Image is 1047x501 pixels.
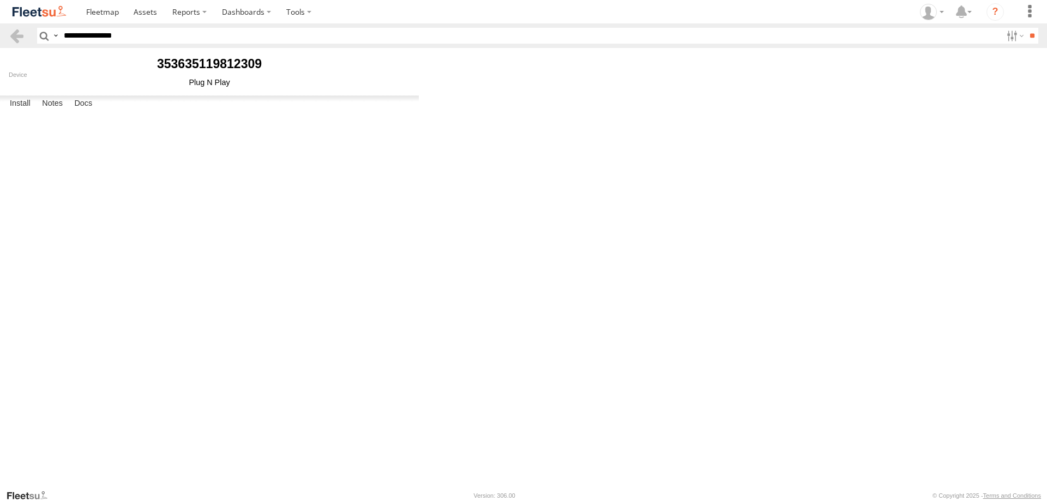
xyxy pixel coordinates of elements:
[6,490,56,501] a: Visit our Website
[932,492,1041,499] div: © Copyright 2025 -
[9,28,25,44] a: Back to previous Page
[69,96,98,111] label: Docs
[9,78,410,87] div: Plug N Play
[9,71,410,78] div: Device
[51,28,60,44] label: Search Query
[1002,28,1026,44] label: Search Filter Options
[986,3,1004,21] i: ?
[983,492,1041,499] a: Terms and Conditions
[474,492,515,499] div: Version: 306.00
[4,96,36,111] label: Install
[157,57,262,71] b: 353635119812309
[916,4,948,20] div: Muhammad Babar Raza
[37,96,68,111] label: Notes
[11,4,68,19] img: fleetsu-logo-horizontal.svg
